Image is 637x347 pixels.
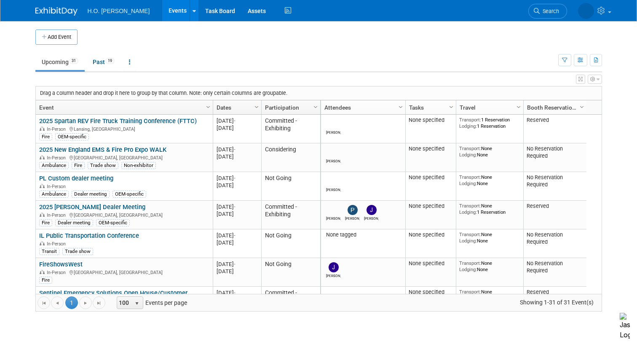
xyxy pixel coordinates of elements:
[47,184,68,189] span: In-Person
[324,100,400,115] a: Attendees
[460,100,518,115] a: Travel
[35,7,78,16] img: ExhibitDay
[121,162,156,169] div: Non-exhibitor
[35,30,78,45] button: Add Event
[459,174,520,186] div: None None
[397,104,404,110] span: Column Settings
[93,296,105,309] a: Go to the last page
[65,296,78,309] span: 1
[459,266,477,272] span: Lodging:
[329,291,339,301] img: Ryan Rollins
[326,272,341,278] div: Jared Bostrom
[72,191,110,197] div: Dealer meeting
[515,104,522,110] span: Column Settings
[514,100,523,113] a: Column Settings
[512,296,601,308] span: Showing 1-31 of 31 Event(s)
[40,241,45,245] img: In-Person Event
[329,148,339,158] img: Patrick Patton
[39,175,113,182] a: PL Custom dealer meeting
[40,155,45,159] img: In-Person Event
[39,117,197,125] a: 2025 Spartan REV Fire Truck Training Conference (FTTC)
[459,152,477,158] span: Lodging:
[217,153,257,160] div: [DATE]
[217,175,257,182] div: [DATE]
[47,270,68,275] span: In-Person
[96,219,130,226] div: OEM-specific
[39,100,207,115] a: Event
[523,229,586,258] td: No Reservation Required
[51,296,64,309] a: Go to the previous page
[523,143,586,172] td: No Reservation Required
[37,296,50,309] a: Go to the first page
[86,54,121,70] a: Past19
[459,145,520,158] div: None None
[234,118,236,124] span: -
[35,54,85,70] a: Upcoming31
[47,126,68,132] span: In-Person
[62,248,93,255] div: Trade show
[217,232,257,239] div: [DATE]
[459,203,520,215] div: None 1 Reservation
[459,238,477,244] span: Lodging:
[217,182,257,189] div: [DATE]
[217,210,257,218] div: [DATE]
[409,100,450,115] a: Tasks
[69,58,78,64] span: 31
[523,172,586,201] td: No Reservation Required
[39,219,52,226] div: Fire
[105,58,115,64] span: 19
[40,213,45,217] img: In-Person Event
[364,215,379,221] div: Jared Bostrom
[459,180,477,186] span: Lodging:
[40,270,45,274] img: In-Person Event
[55,219,93,226] div: Dealer meeting
[40,126,45,131] img: In-Person Event
[261,172,320,201] td: Not Going
[409,231,452,238] div: None specified
[40,184,45,188] img: In-Person Event
[205,104,211,110] span: Column Settings
[234,175,236,181] span: -
[234,146,236,153] span: -
[261,287,320,323] td: Committed - Exhibiting
[234,204,236,210] span: -
[523,115,586,143] td: Reserved
[261,258,320,287] td: Not Going
[396,100,405,113] a: Column Settings
[117,297,131,309] span: 100
[523,258,586,287] td: No Reservation Required
[39,162,69,169] div: Ambulance
[217,239,257,246] div: [DATE]
[39,277,52,283] div: Fire
[112,191,146,197] div: OEM-specific
[459,145,481,151] span: Transport:
[217,261,257,268] div: [DATE]
[39,248,59,255] div: Transit
[459,209,477,215] span: Lodging:
[459,117,520,129] div: 1 Reservation 1 Reservation
[329,119,339,129] img: Patrick Patton
[39,289,187,305] a: Sentinel Emergency Solutions Open House/Customer Appreciation Event
[54,300,61,307] span: Go to the previous page
[39,191,69,197] div: Ambulance
[578,3,594,19] img: Paige Bostrom
[39,261,83,268] a: FireShowsWest
[47,213,68,218] span: In-Person
[459,231,481,237] span: Transport:
[217,100,256,115] a: Dates
[459,203,481,209] span: Transport:
[217,117,257,124] div: [DATE]
[217,289,257,296] div: [DATE]
[47,241,68,247] span: In-Person
[39,232,139,239] a: IL Public Transportation Conference
[459,260,481,266] span: Transport:
[459,231,520,244] div: None None
[217,124,257,132] div: [DATE]
[527,100,581,115] a: Booth Reservation Status
[326,215,341,221] div: Patrick Patton
[39,154,209,161] div: [GEOGRAPHIC_DATA], [GEOGRAPHIC_DATA]
[234,232,236,239] span: -
[523,287,586,323] td: Reserved
[540,8,559,14] span: Search
[577,100,586,113] a: Column Settings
